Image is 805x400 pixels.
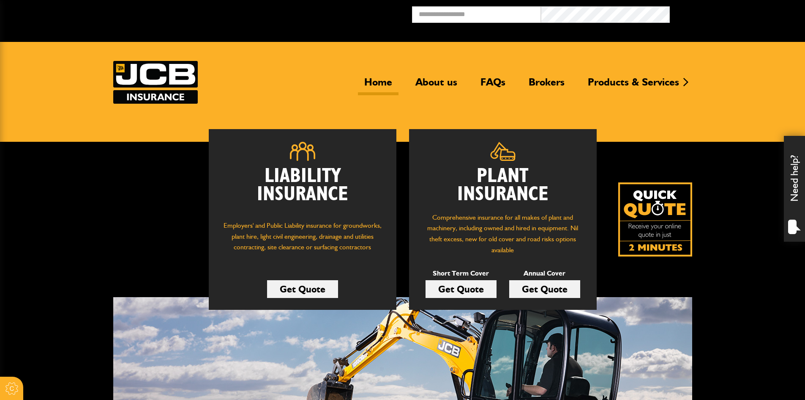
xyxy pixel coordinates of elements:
h2: Plant Insurance [422,167,584,204]
img: JCB Insurance Services logo [113,61,198,104]
p: Short Term Cover [426,268,497,279]
a: FAQs [474,76,512,95]
a: Get your insurance quote isn just 2-minutes [618,182,692,257]
a: Brokers [522,76,571,95]
p: Employers' and Public Liability insurance for groundworks, plant hire, light civil engineering, d... [221,220,384,261]
img: Quick Quote [618,182,692,257]
a: About us [409,76,464,95]
button: Broker Login [670,6,799,19]
p: Annual Cover [509,268,580,279]
div: Need help? [784,136,805,242]
h2: Liability Insurance [221,167,384,212]
a: Home [358,76,398,95]
p: Comprehensive insurance for all makes of plant and machinery, including owned and hired in equipm... [422,212,584,255]
a: Products & Services [581,76,685,95]
a: JCB Insurance Services [113,61,198,104]
a: Get Quote [267,280,338,298]
a: Get Quote [509,280,580,298]
a: Get Quote [426,280,497,298]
